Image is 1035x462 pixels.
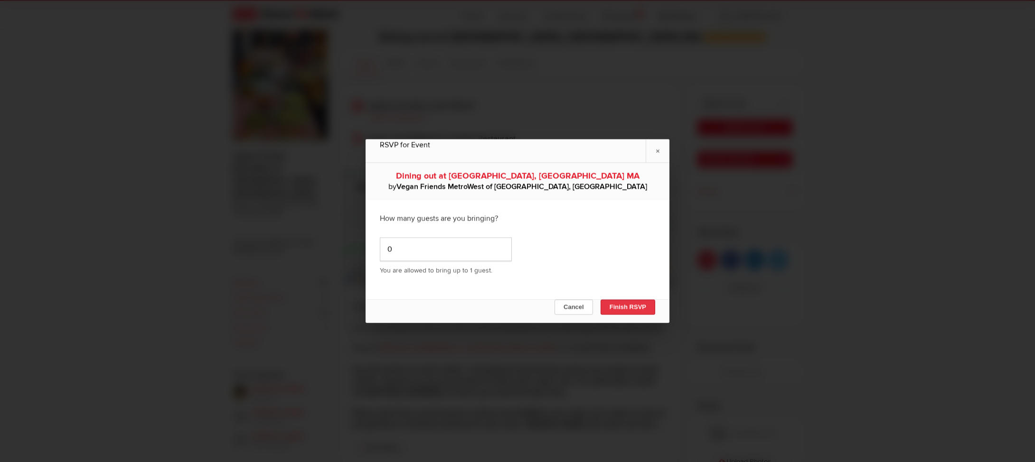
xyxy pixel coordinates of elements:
button: Finish RSVP [601,300,655,315]
a: × [646,139,669,163]
div: by [380,182,655,192]
div: RSVP for Event [380,139,655,151]
div: Dining out at [GEOGRAPHIC_DATA], [GEOGRAPHIC_DATA] MA [380,170,655,182]
b: Vegan Friends MetroWest of [GEOGRAPHIC_DATA], [GEOGRAPHIC_DATA] [396,182,647,192]
p: You are allowed to bring up to 1 guest. [380,266,655,276]
div: How many guests are you bringing? [380,207,655,231]
button: Cancel [555,300,593,315]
